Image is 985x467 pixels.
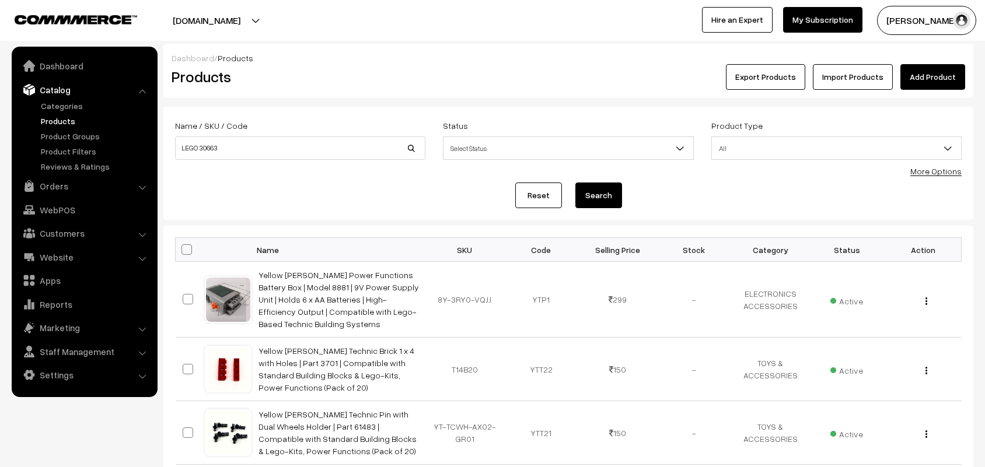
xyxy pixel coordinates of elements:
a: Hire an Expert [702,7,773,33]
a: More Options [910,166,962,176]
span: All [711,136,962,160]
a: Import Products [813,64,893,90]
img: Menu [925,367,927,374]
td: TOYS & ACCESSORIES [732,338,809,401]
a: Settings [15,364,153,385]
a: Product Groups [38,130,153,142]
div: / [172,52,965,64]
a: Yellow [PERSON_NAME] Technic Brick 1 x 4 with Holes | Part 3701 | Compatible with Standard Buildi... [259,346,414,392]
a: WebPOS [15,199,153,220]
td: YTT22 [503,338,579,401]
a: Product Filters [38,145,153,157]
td: - [656,338,732,401]
label: Name / SKU / Code [175,120,247,132]
button: [DOMAIN_NAME] [132,6,281,35]
th: Selling Price [579,238,656,262]
td: 299 [579,262,656,338]
img: Menu [925,297,927,305]
label: Status [443,120,468,132]
a: Dashboard [172,53,214,63]
button: [PERSON_NAME] [877,6,976,35]
th: Name [252,238,427,262]
td: - [656,401,732,465]
td: - [656,262,732,338]
a: Catalog [15,79,153,100]
a: My Subscription [783,7,862,33]
a: Products [38,115,153,127]
label: Product Type [711,120,763,132]
a: Customers [15,223,153,244]
td: YTT21 [503,401,579,465]
a: Apps [15,270,153,291]
span: Products [218,53,253,63]
span: Active [830,361,863,377]
a: Yellow [PERSON_NAME] Power Functions Battery Box | Model 8881 | 9V Power Supply Unit | Holds 6 x ... [259,270,419,329]
a: Marketing [15,317,153,338]
button: Export Products [726,64,805,90]
th: SKU [427,238,503,262]
img: Menu [925,430,927,438]
img: COMMMERCE [15,15,137,24]
td: 150 [579,338,656,401]
th: Category [732,238,809,262]
a: Website [15,247,153,268]
th: Action [885,238,962,262]
span: Select Status [443,136,693,160]
td: 8Y-3RY0-VQJJ [427,262,503,338]
a: Reports [15,294,153,315]
a: Staff Management [15,341,153,362]
a: Categories [38,100,153,112]
a: Yellow [PERSON_NAME] Technic Pin with Dual Wheels Holder | Part 61483 | Compatible with Standard ... [259,409,417,456]
span: Active [830,292,863,307]
a: Orders [15,175,153,196]
input: Name / SKU / Code [175,136,425,160]
button: Search [575,182,622,208]
a: Dashboard [15,55,153,76]
span: Select Status [443,138,693,159]
h2: Products [172,68,424,86]
img: user [953,12,970,29]
span: All [712,138,961,159]
td: 150 [579,401,656,465]
td: YT-TCWH-AX02-GR01 [427,401,503,465]
a: Add Product [900,64,965,90]
th: Stock [656,238,732,262]
th: Code [503,238,579,262]
td: ELECTRONICS ACCESSORIES [732,262,809,338]
a: Reviews & Ratings [38,160,153,173]
td: TOYS & ACCESSORIES [732,401,809,465]
span: Active [830,425,863,440]
th: Status [809,238,885,262]
a: Reset [515,182,562,208]
td: YTP1 [503,262,579,338]
td: T14B20 [427,338,503,401]
a: COMMMERCE [15,12,117,26]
